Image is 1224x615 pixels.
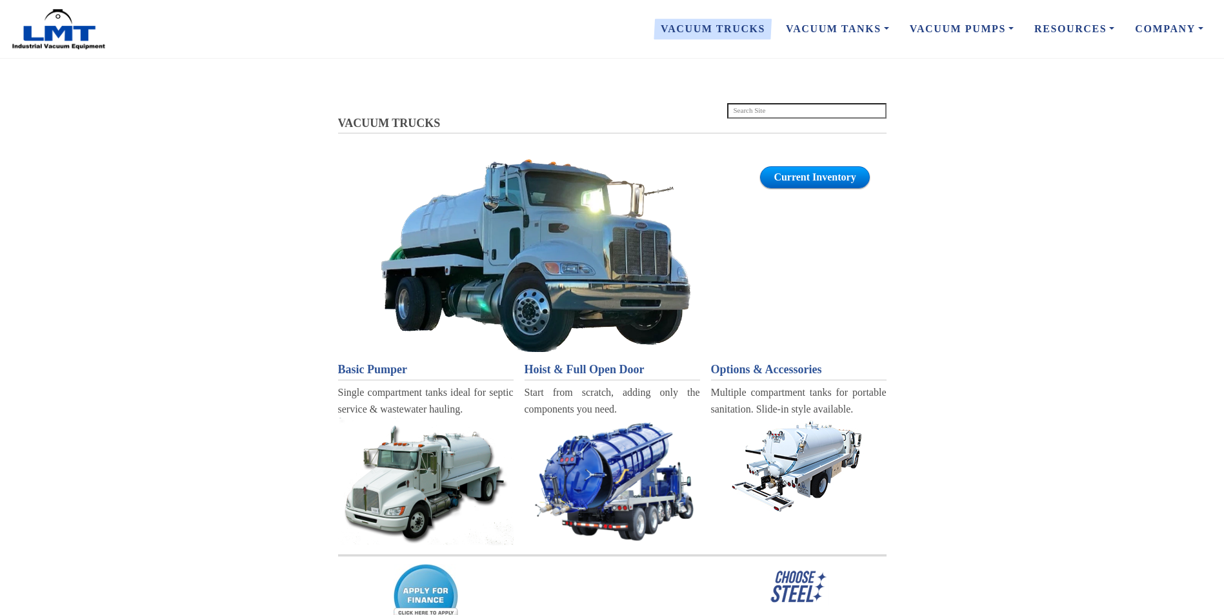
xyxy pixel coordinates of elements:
[525,418,700,543] a: ST - Septic Service
[338,418,514,545] a: ST - Septic Service
[381,159,690,351] img: Stacks Image 111527
[338,360,514,379] a: Basic Pumper
[711,418,887,514] a: PT - Portable Sanitation
[338,117,441,130] span: VACUUM TRUCKS
[727,103,887,119] input: Search Site
[715,418,883,514] img: Stacks Image 9319
[10,8,107,50] img: LMT
[338,363,408,376] span: Basic Pumper
[711,384,887,417] div: Multiple compartment tanks for portable sanitation. Slide-in style available.
[338,418,514,545] img: Stacks Image 9317
[711,568,887,605] a: Choose Steel
[711,363,822,376] span: Options & Accessories
[1024,15,1125,43] a: Resources
[338,554,887,557] img: Stacks Image 12027
[899,15,1024,43] a: Vacuum Pumps
[1125,15,1214,43] a: Company
[525,363,645,376] span: Hoist & Full Open Door
[776,15,899,43] a: Vacuum Tanks
[525,360,700,379] a: Hoist & Full Open Door
[768,568,829,605] img: Stacks Image p111540_n6
[650,15,776,43] a: Vacuum Trucks
[338,384,514,417] div: Single compartment tanks ideal for septic service & wastewater hauling.
[346,159,725,351] a: Vacuum Tanks
[525,418,700,543] img: Stacks Image 111546
[711,360,887,379] a: Options & Accessories
[525,384,700,417] div: Start from scratch, adding only the components you need.
[760,166,869,188] a: Current Inventory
